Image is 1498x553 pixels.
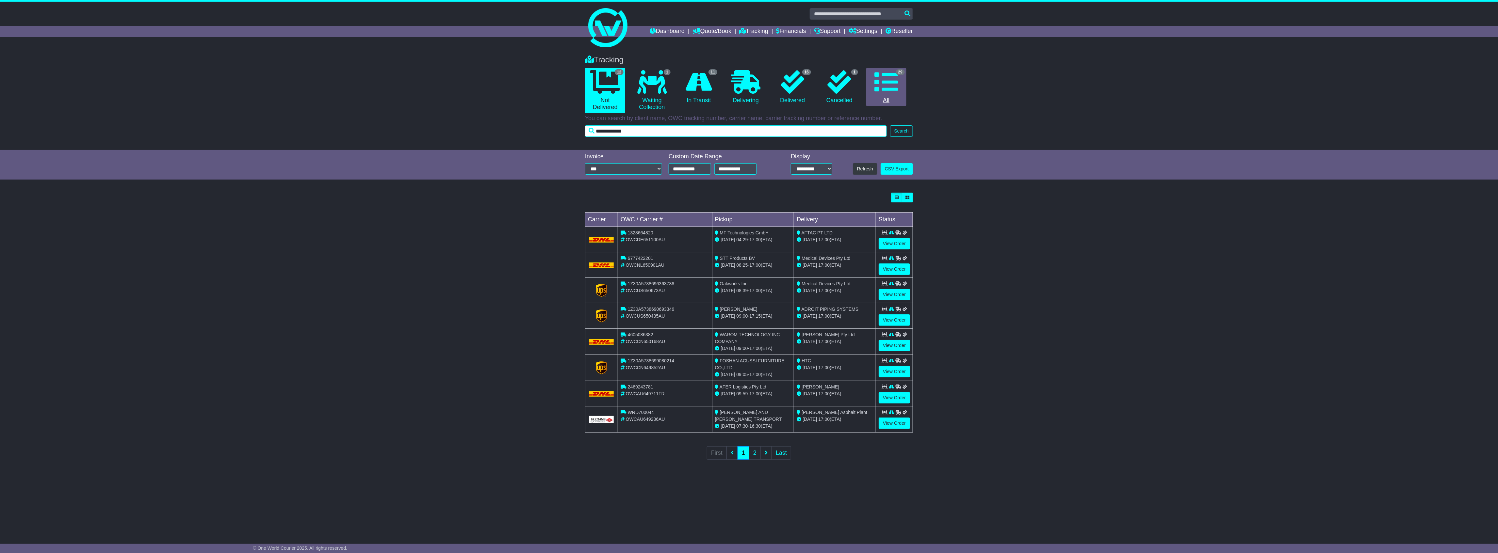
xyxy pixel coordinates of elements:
span: 11 [708,69,717,75]
span: [DATE] [721,372,735,377]
div: - (ETA) [715,423,791,430]
span: OWCNL650901AU [626,262,664,268]
a: Quote/Book [693,26,731,37]
span: 08:25 [737,262,748,268]
span: 07:30 [737,423,748,429]
span: [DATE] [803,237,817,242]
div: Custom Date Range [669,153,773,160]
button: Search [890,125,913,137]
span: 1 [664,69,671,75]
a: 1 [738,446,749,460]
div: Tracking [582,55,916,65]
span: 17:00 [749,346,761,351]
span: 17:00 [749,262,761,268]
a: Reseller [886,26,913,37]
div: - (ETA) [715,390,791,397]
div: Display [791,153,832,160]
span: 1328664820 [628,230,653,235]
a: 12 Not Delivered [585,68,625,113]
span: 16 [802,69,811,75]
span: [PERSON_NAME] Pty Ltd [802,332,855,337]
span: 17:15 [749,313,761,319]
span: STT Products BV [720,256,755,261]
span: [DATE] [721,423,735,429]
span: [PERSON_NAME] [720,307,757,312]
a: Settings [849,26,877,37]
span: 17:00 [749,288,761,293]
span: [DATE] [803,288,817,293]
div: (ETA) [797,364,873,371]
span: 1Z30A5738690693346 [628,307,674,312]
a: 11 In Transit [679,68,719,106]
span: Medical Devices Pty Ltd [802,281,850,286]
span: Medical Devices Pty Ltd [802,256,850,261]
div: - (ETA) [715,262,791,269]
span: 09:00 [737,313,748,319]
span: AFER Logistics Pty Ltd [720,384,766,389]
span: 17:00 [818,391,830,396]
span: 6777422201 [628,256,653,261]
a: Tracking [740,26,768,37]
td: Delivery [794,213,876,227]
span: [DATE] [803,262,817,268]
span: OWCUS650435AU [626,313,665,319]
div: (ETA) [797,416,873,423]
span: 1 [851,69,858,75]
span: [DATE] [803,365,817,370]
span: OWCCN650168AU [626,339,665,344]
span: 17:00 [818,417,830,422]
span: OWCDE651100AU [626,237,665,242]
img: DHL.png [589,391,614,396]
span: 16:30 [749,423,761,429]
span: [PERSON_NAME] Asphalt Plant [802,410,867,415]
a: Delivering [725,68,766,106]
span: 17:00 [749,237,761,242]
span: HTC [802,358,811,363]
span: 17:00 [818,365,830,370]
span: Oakworks Inc [720,281,748,286]
div: - (ETA) [715,287,791,294]
span: [DATE] [721,391,735,396]
span: 17:00 [818,339,830,344]
a: Support [814,26,840,37]
div: - (ETA) [715,236,791,243]
span: [DATE] [721,288,735,293]
a: View Order [879,289,910,300]
div: (ETA) [797,262,873,269]
span: 17:00 [818,288,830,293]
span: [DATE] [803,417,817,422]
span: AFTAC PT LTD [802,230,833,235]
td: Carrier [585,213,618,227]
img: GetCarrierServiceLogo [596,284,607,297]
div: (ETA) [797,338,873,345]
a: Financials [776,26,806,37]
a: View Order [879,314,910,326]
img: DHL.png [589,237,614,242]
span: [DATE] [721,237,735,242]
span: 12 [615,69,624,75]
a: CSV Export [881,163,913,175]
span: 17:00 [749,391,761,396]
span: [DATE] [803,391,817,396]
span: [DATE] [721,262,735,268]
span: OWCAU649236AU [626,417,665,422]
td: OWC / Carrier # [618,213,712,227]
span: 4605086382 [628,332,653,337]
span: 17:00 [749,372,761,377]
span: 1Z30A5738699080214 [628,358,674,363]
a: 16 Delivered [773,68,813,106]
div: (ETA) [797,287,873,294]
span: FOSHAN ACUSSI FURNITURE CO.,LTD [715,358,785,370]
a: View Order [879,238,910,249]
span: 09:05 [737,372,748,377]
span: 17:00 [818,313,830,319]
img: DHL.png [589,339,614,344]
span: [DATE] [803,313,817,319]
a: 2 [749,446,761,460]
span: [PERSON_NAME] [802,384,839,389]
a: View Order [879,340,910,351]
span: 17:00 [818,237,830,242]
div: (ETA) [797,390,873,397]
span: 29 [896,69,905,75]
span: WAROM TECHNOLOGY INC COMPANY [715,332,780,344]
